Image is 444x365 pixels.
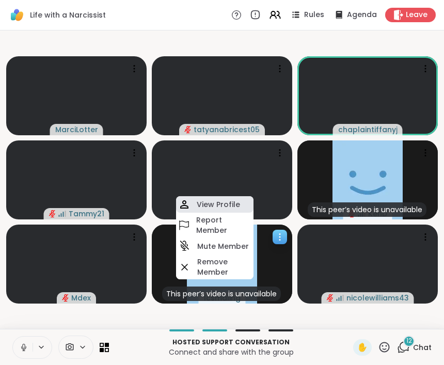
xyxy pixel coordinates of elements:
[194,124,260,135] span: tatyanabricest05
[184,126,192,133] span: audio-muted
[71,293,91,303] span: Mdex
[197,257,251,277] h4: Remove Member
[30,10,106,20] span: Life with a Narcissist
[406,337,412,345] span: 12
[197,241,249,251] h4: Mute Member
[308,202,426,217] div: This peer’s video is unavailable
[55,124,98,135] span: MarciLotter
[49,210,56,217] span: audio-muted
[413,342,432,353] span: Chat
[346,293,409,303] span: nicolewilliams43
[347,10,377,20] span: Agenda
[8,6,26,24] img: ShareWell Logomark
[115,338,347,347] p: Hosted support conversation
[338,124,398,135] span: chaplaintiffanyj
[115,347,347,357] p: Connect and share with the group
[332,140,403,219] img: KenD
[197,199,240,210] h4: View Profile
[357,341,368,354] span: ✋
[196,215,251,235] h4: Report Member
[327,294,334,301] span: audio-muted
[406,10,427,20] span: Leave
[69,209,104,219] span: Tammy21
[162,287,281,301] div: This peer’s video is unavailable
[304,10,324,20] span: Rules
[62,294,69,301] span: audio-muted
